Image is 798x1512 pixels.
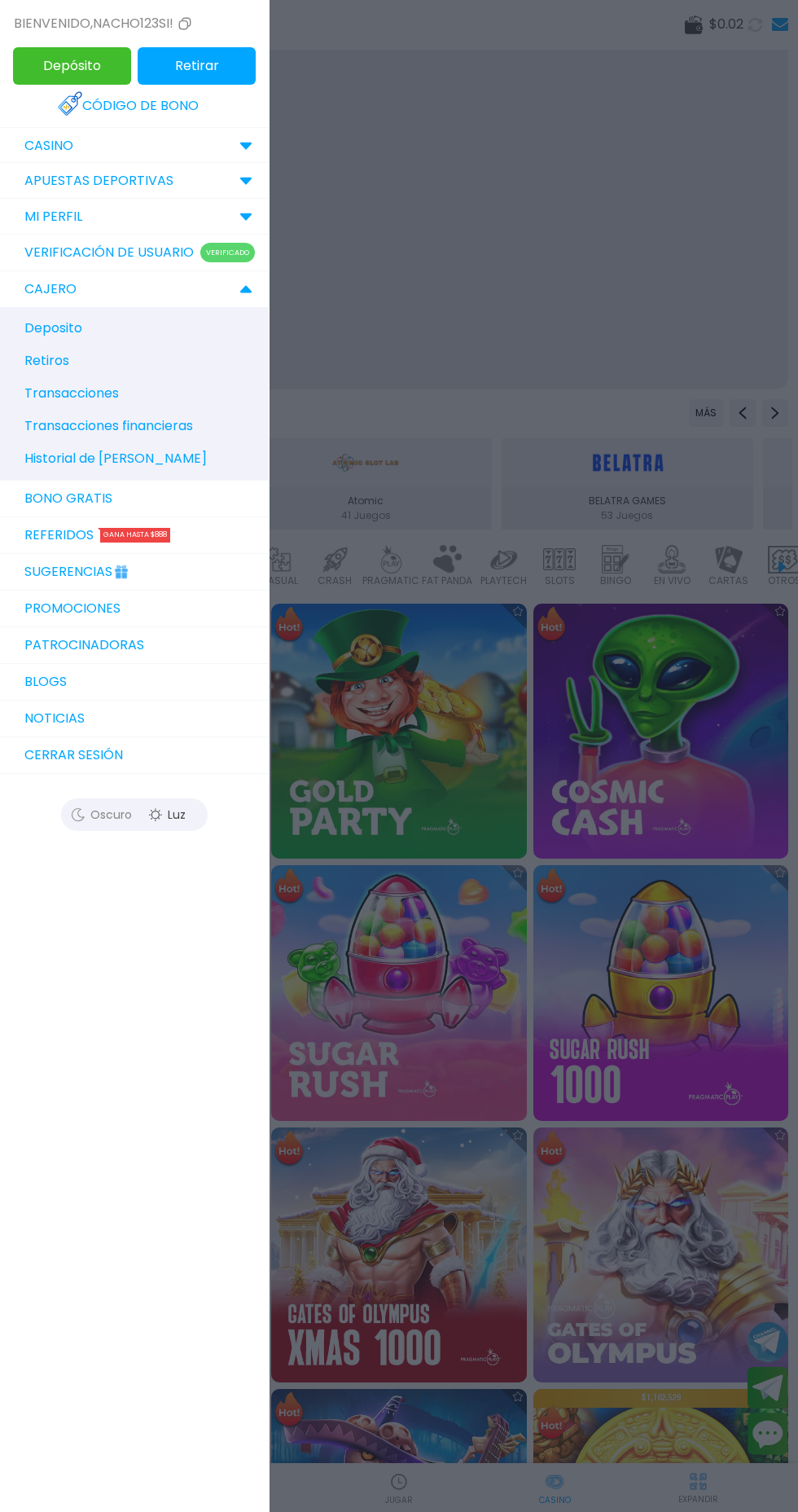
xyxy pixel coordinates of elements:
p: Retiros [24,351,69,371]
a: Transacciones financieras [16,410,269,442]
img: Redeem [58,91,82,116]
p: Deposito [24,319,82,338]
button: Depósito [13,47,131,85]
p: CAJERO [24,279,77,299]
a: Historial de [PERSON_NAME] [16,442,269,475]
div: Bienvenido , nacho123si! [14,14,195,33]
span: Historial de [PERSON_NAME] [24,449,207,468]
a: Código de bono [58,88,211,124]
button: Retirar [138,47,256,85]
div: Oscuro [65,802,138,827]
p: MI PERFIL [24,207,82,226]
div: Luz [130,802,204,827]
div: Gana hasta $888 [100,528,170,543]
p: CASINO [24,136,73,156]
a: Transacciones [16,377,269,410]
p: Verificado [200,243,255,262]
p: Transacciones [24,384,119,403]
img: Gift [112,559,130,577]
button: OscuroLuz [61,798,208,831]
p: Transacciones financieras [24,416,193,436]
p: Apuestas Deportivas [24,171,173,191]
